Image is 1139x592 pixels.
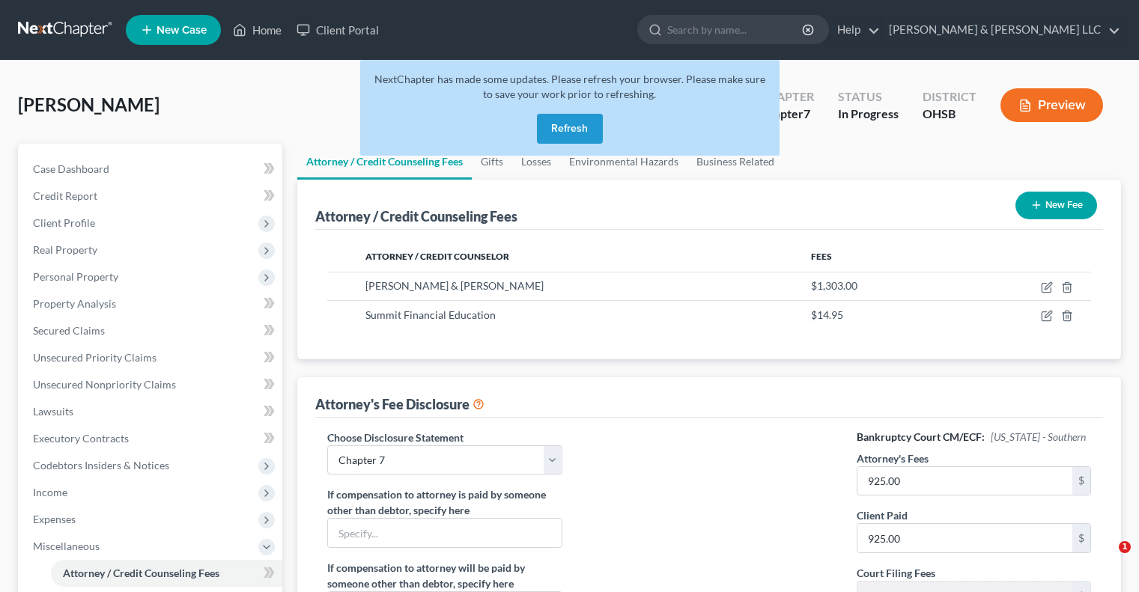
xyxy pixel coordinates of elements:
[315,395,485,413] div: Attorney's Fee Disclosure
[830,16,880,43] a: Help
[63,567,219,579] span: Attorney / Credit Counseling Fees
[33,351,157,364] span: Unsecured Priority Claims
[838,106,899,123] div: In Progress
[225,16,289,43] a: Home
[315,207,517,225] div: Attorney / Credit Counseling Fees
[33,270,118,283] span: Personal Property
[51,560,282,587] a: Attorney / Credit Counseling Fees
[21,317,282,344] a: Secured Claims
[365,251,509,262] span: Attorney / Credit Counselor
[838,88,899,106] div: Status
[33,297,116,310] span: Property Analysis
[1000,88,1103,122] button: Preview
[857,565,935,581] label: Court Filing Fees
[33,216,95,229] span: Client Profile
[21,156,282,183] a: Case Dashboard
[923,106,976,123] div: OHSB
[327,486,562,518] label: If compensation to attorney is paid by someone other than debtor, specify here
[327,430,464,445] label: Choose Disclosure Statement
[21,290,282,317] a: Property Analysis
[33,513,76,525] span: Expenses
[811,251,832,262] span: Fees
[804,106,810,120] span: 7
[991,430,1086,443] span: [US_STATE] - Southern
[857,467,1072,495] input: 0.00
[759,88,814,106] div: Chapter
[881,16,1120,43] a: [PERSON_NAME] & [PERSON_NAME] LLC
[33,486,67,498] span: Income
[857,430,1091,445] h6: Bankruptcy Court CM/ECF:
[33,189,97,202] span: Credit Report
[157,25,207,36] span: New Case
[327,560,562,591] label: If compensation to attorney will be paid by someone other than debtor, specify here
[857,507,908,523] label: Client Paid
[1119,541,1131,553] span: 1
[811,308,843,321] span: $14.95
[1015,192,1097,219] button: New Fee
[21,425,282,452] a: Executory Contracts
[667,16,804,43] input: Search by name...
[21,398,282,425] a: Lawsuits
[374,73,765,100] span: NextChapter has made some updates. Please refresh your browser. Please make sure to save your wor...
[33,162,109,175] span: Case Dashboard
[857,524,1072,552] input: 0.00
[21,344,282,371] a: Unsecured Priority Claims
[33,405,73,418] span: Lawsuits
[21,371,282,398] a: Unsecured Nonpriority Claims
[18,94,160,115] span: [PERSON_NAME]
[811,279,857,292] span: $1,303.00
[33,432,129,445] span: Executory Contracts
[365,279,544,292] span: [PERSON_NAME] & [PERSON_NAME]
[21,183,282,210] a: Credit Report
[328,519,561,547] input: Specify...
[1072,524,1090,552] div: $
[537,114,603,144] button: Refresh
[289,16,386,43] a: Client Portal
[33,378,176,391] span: Unsecured Nonpriority Claims
[33,324,105,337] span: Secured Claims
[857,451,929,466] label: Attorney's Fees
[33,459,169,472] span: Codebtors Insiders & Notices
[1088,541,1124,577] iframe: Intercom live chat
[33,540,100,552] span: Miscellaneous
[923,88,976,106] div: District
[33,243,97,256] span: Real Property
[1072,467,1090,495] div: $
[365,308,496,321] span: Summit Financial Education
[759,106,814,123] div: Chapter
[297,144,472,180] a: Attorney / Credit Counseling Fees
